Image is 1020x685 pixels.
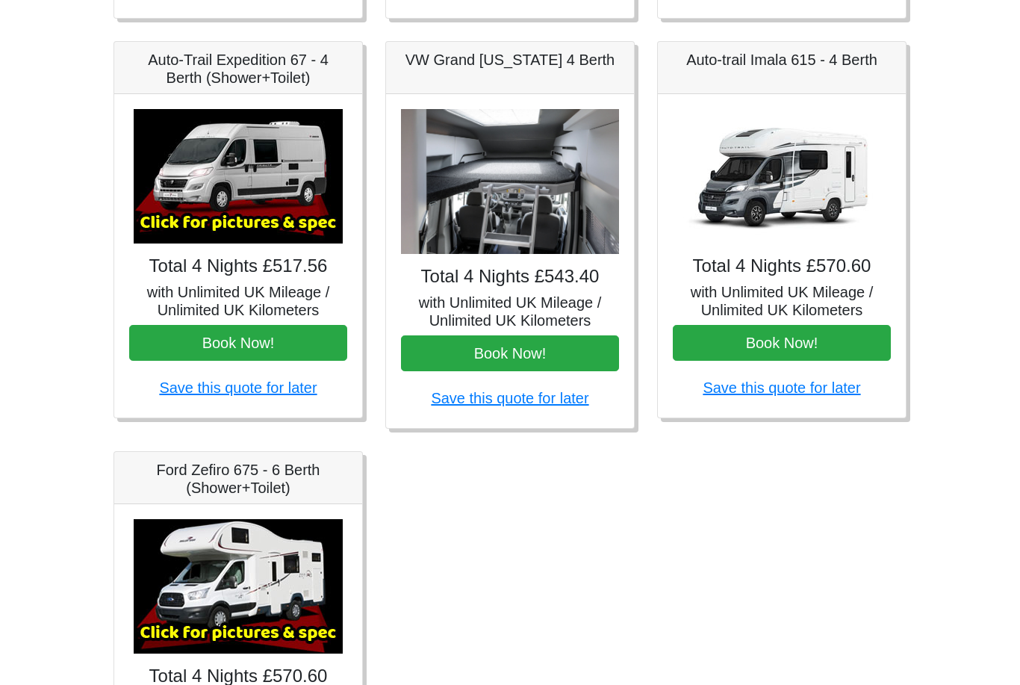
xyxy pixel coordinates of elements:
[673,325,891,361] button: Book Now!
[673,283,891,319] h5: with Unlimited UK Mileage / Unlimited UK Kilometers
[673,51,891,69] h5: Auto-trail Imala 615 - 4 Berth
[401,266,619,288] h4: Total 4 Nights £543.40
[159,379,317,396] a: Save this quote for later
[401,51,619,69] h5: VW Grand [US_STATE] 4 Berth
[431,390,588,406] a: Save this quote for later
[134,109,343,244] img: Auto-Trail Expedition 67 - 4 Berth (Shower+Toilet)
[129,51,347,87] h5: Auto-Trail Expedition 67 - 4 Berth (Shower+Toilet)
[129,461,347,497] h5: Ford Zefiro 675 - 6 Berth (Shower+Toilet)
[703,379,860,396] a: Save this quote for later
[129,325,347,361] button: Book Now!
[401,335,619,371] button: Book Now!
[134,519,343,654] img: Ford Zefiro 675 - 6 Berth (Shower+Toilet)
[401,109,619,255] img: VW Grand California 4 Berth
[401,294,619,329] h5: with Unlimited UK Mileage / Unlimited UK Kilometers
[677,109,886,244] img: Auto-trail Imala 615 - 4 Berth
[129,283,347,319] h5: with Unlimited UK Mileage / Unlimited UK Kilometers
[129,255,347,277] h4: Total 4 Nights £517.56
[673,255,891,277] h4: Total 4 Nights £570.60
